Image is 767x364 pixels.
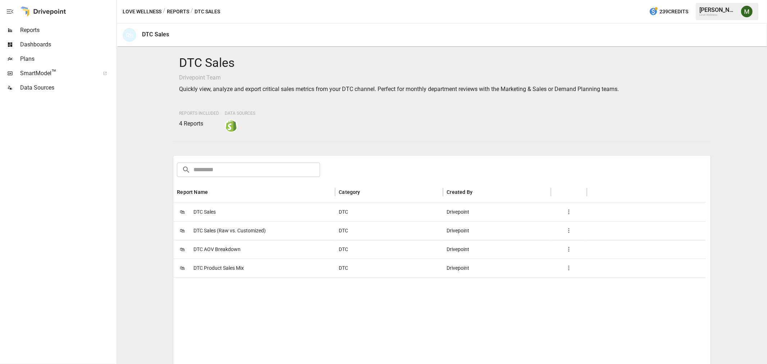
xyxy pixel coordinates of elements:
[225,120,237,132] img: shopify
[123,28,136,42] div: 🛍
[20,69,95,78] span: SmartModel
[737,1,757,22] button: Meredith Lacasse
[179,73,704,82] p: Drivepoint Team
[20,55,115,63] span: Plans
[177,189,208,195] div: Report Name
[163,7,165,16] div: /
[443,240,551,259] div: Drivepoint
[659,7,688,16] span: 239 Credits
[167,7,189,16] button: Reports
[179,85,704,94] p: Quickly view, analyze and export critical sales metrics from your DTC channel. Perfect for monthl...
[177,244,188,255] span: 🛍
[361,187,371,197] button: Sort
[179,55,704,70] h4: DTC Sales
[335,203,443,221] div: DTC
[335,259,443,277] div: DTC
[443,203,551,221] div: Drivepoint
[339,189,360,195] div: Category
[193,259,244,277] span: DTC Product Sales Mix
[699,6,737,13] div: [PERSON_NAME]
[209,187,219,197] button: Sort
[193,203,216,221] span: DTC Sales
[699,13,737,17] div: Love Wellness
[646,5,691,18] button: 239Credits
[191,7,193,16] div: /
[20,83,115,92] span: Data Sources
[123,7,161,16] button: Love Wellness
[193,222,266,240] span: DTC Sales (Raw vs. Customized)
[51,68,56,77] span: ™
[335,240,443,259] div: DTC
[20,26,115,35] span: Reports
[142,31,169,38] div: DTC Sales
[473,187,483,197] button: Sort
[179,111,219,116] span: Reports Included
[225,111,255,116] span: Data Sources
[741,6,753,17] img: Meredith Lacasse
[193,240,241,259] span: DTC AOV Breakdown
[177,263,188,273] span: 🛍
[443,221,551,240] div: Drivepoint
[335,221,443,240] div: DTC
[177,225,188,236] span: 🛍
[447,189,472,195] div: Created By
[20,40,115,49] span: Dashboards
[443,259,551,277] div: Drivepoint
[179,119,219,128] p: 4 Reports
[177,206,188,217] span: 🛍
